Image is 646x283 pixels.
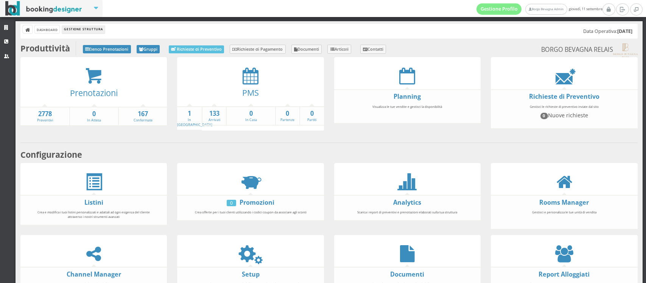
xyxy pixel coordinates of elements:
span: giovedì, 11 settembre [476,3,602,15]
div: Crea offerte per i tuoi clienti utilizzando i codici coupon da associare agli sconti [189,207,312,218]
a: 0Partiti [300,109,324,123]
a: 0Partenze [276,109,300,123]
b: Configurazione [20,149,82,160]
strong: 0 [227,109,275,118]
strong: 0 [70,110,118,118]
b: Produttività [20,43,70,54]
div: 0 [227,200,236,206]
h4: Nuove richieste [506,112,622,119]
a: Richieste di Preventivo [529,92,599,101]
a: Promozioni [240,198,274,207]
a: Articoli [327,45,351,54]
a: Documenti [390,270,424,278]
a: PMS [242,87,259,98]
a: 133Arrivati [202,109,226,123]
div: Gestisci e personalizza le tue unità di vendita [503,207,626,227]
a: Analytics [393,198,421,207]
a: Setup [242,270,260,278]
a: 167Confermate [119,110,167,123]
a: Elenco Prenotazioni [83,45,131,53]
strong: 2778 [20,110,69,118]
strong: 133 [202,109,226,118]
a: Richieste di Pagamento [230,45,286,54]
div: Gestisci le richieste di preventivo inviate dal sito [503,101,626,126]
div: Visualizza le tue vendite e gestisci la disponibilità [346,101,469,121]
a: 0In Casa [227,109,275,123]
a: Borgo Bevagna Admin [525,4,567,15]
strong: 167 [119,110,167,118]
strong: 0 [276,109,300,118]
h5: Data Operativa: [583,28,632,34]
a: Channel Manager [67,270,121,278]
div: Crea e modifica i tuoi listini personalizzati e adattali ad ogni esigenza del cliente attraverso ... [33,207,155,222]
img: BookingDesigner.com [5,1,82,16]
a: 0In Attesa [70,110,118,123]
span: 0 [540,113,548,119]
a: Contatti [360,45,386,54]
a: Report Alloggiati [539,270,590,278]
a: Documenti [291,45,322,54]
a: 1In [GEOGRAPHIC_DATA] [177,109,212,127]
strong: 0 [300,109,324,118]
li: Gestione Struttura [62,25,104,34]
a: 2778Preventivi [20,110,69,123]
a: Listini [84,198,103,207]
strong: 1 [177,109,202,118]
a: Dashboard [35,25,59,33]
img: 51bacd86f2fc11ed906d06074585c59a.png [613,44,637,57]
a: Planning [394,92,421,101]
small: BORGO BEVAGNA RELAIS [541,44,637,57]
a: Gruppi [137,45,160,53]
b: [DATE] [617,28,632,34]
a: Gestione Profilo [476,3,522,15]
div: Scarica i report di preventivi e prenotazioni elaborati sulla tua struttura [346,207,469,218]
a: Prenotazioni [70,87,118,98]
a: Rooms Manager [539,198,589,207]
a: Richieste di Preventivo [169,45,224,53]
